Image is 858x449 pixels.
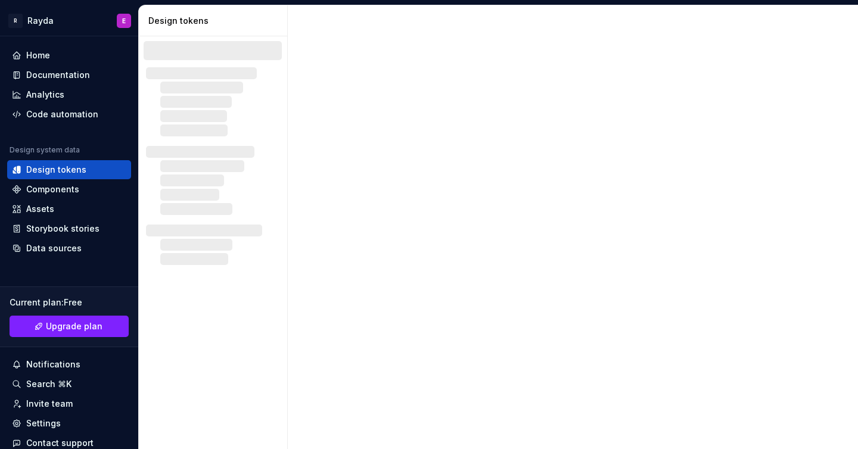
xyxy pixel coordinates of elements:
[26,398,73,410] div: Invite team
[7,355,131,374] button: Notifications
[7,66,131,85] a: Documentation
[7,394,131,413] a: Invite team
[26,437,94,449] div: Contact support
[148,15,282,27] div: Design tokens
[7,375,131,394] button: Search ⌘K
[26,49,50,61] div: Home
[10,316,129,337] a: Upgrade plan
[7,219,131,238] a: Storybook stories
[7,414,131,433] a: Settings
[26,183,79,195] div: Components
[26,164,86,176] div: Design tokens
[7,239,131,258] a: Data sources
[26,358,80,370] div: Notifications
[26,378,71,390] div: Search ⌘K
[26,69,90,81] div: Documentation
[2,8,136,33] button: RRaydaE
[10,145,80,155] div: Design system data
[26,417,61,429] div: Settings
[7,85,131,104] a: Analytics
[7,160,131,179] a: Design tokens
[7,199,131,219] a: Assets
[26,203,54,215] div: Assets
[26,89,64,101] div: Analytics
[26,108,98,120] div: Code automation
[10,297,129,308] div: Current plan : Free
[7,180,131,199] a: Components
[122,16,126,26] div: E
[27,15,54,27] div: Rayda
[26,242,82,254] div: Data sources
[7,105,131,124] a: Code automation
[7,46,131,65] a: Home
[26,223,100,235] div: Storybook stories
[46,320,102,332] span: Upgrade plan
[8,14,23,28] div: R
